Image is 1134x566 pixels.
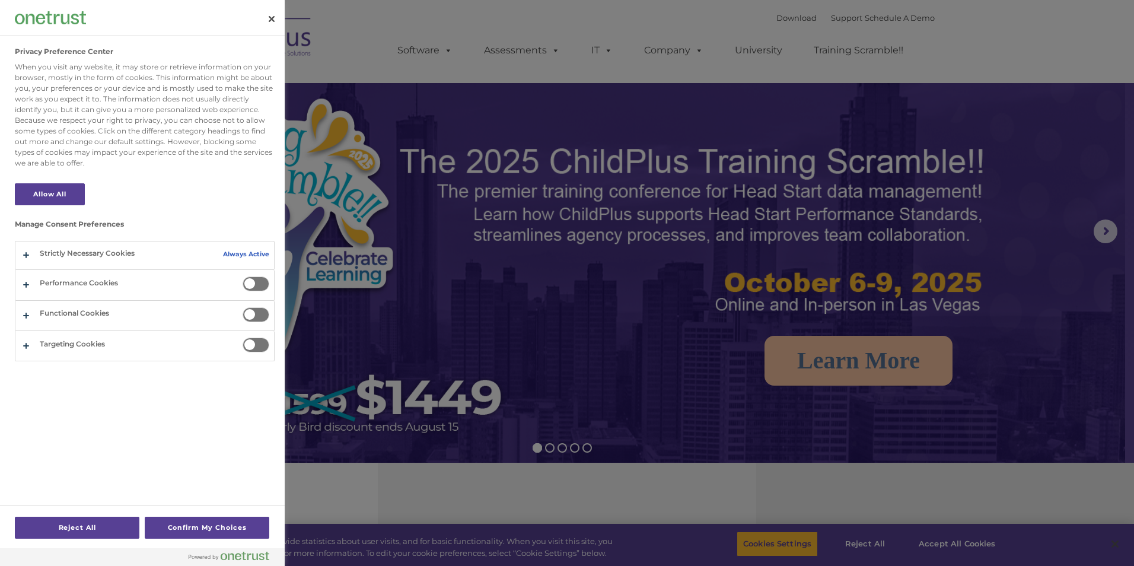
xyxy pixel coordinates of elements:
img: Powered by OneTrust Opens in a new Tab [189,551,269,561]
button: Close [259,6,285,32]
span: Phone number [165,127,215,136]
button: Reject All [15,517,139,539]
div: Company Logo [15,6,86,30]
h2: Privacy Preference Center [15,47,113,56]
span: Last name [165,78,201,87]
button: Allow All [15,183,85,205]
button: Confirm My Choices [145,517,269,539]
img: Company Logo [15,11,86,24]
div: When you visit any website, it may store or retrieve information on your browser, mostly in the f... [15,62,275,168]
h3: Manage Consent Preferences [15,220,275,234]
a: Powered by OneTrust Opens in a new Tab [189,551,279,566]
